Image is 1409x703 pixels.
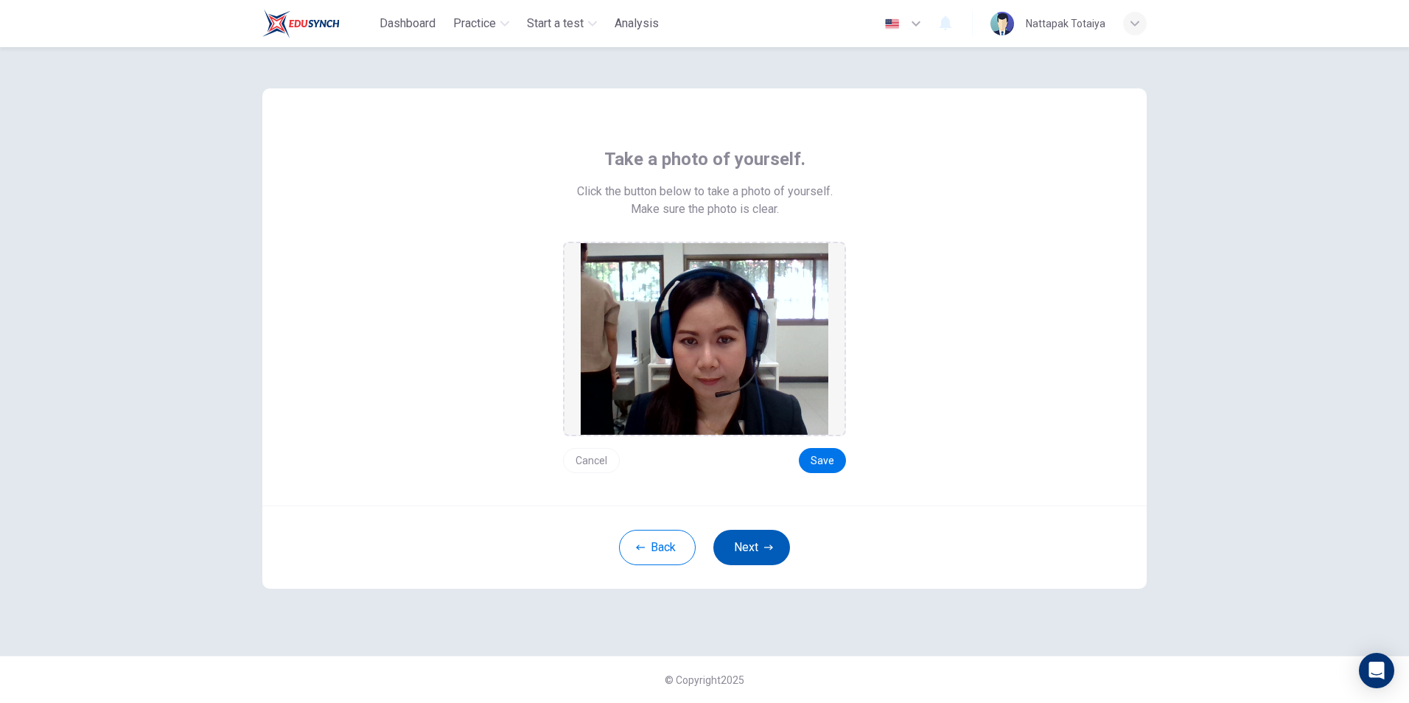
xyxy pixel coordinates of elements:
span: Click the button below to take a photo of yourself. [577,183,833,200]
span: Practice [453,15,496,32]
button: Start a test [521,10,603,37]
img: Train Test logo [262,9,340,38]
span: Analysis [615,15,659,32]
img: Profile picture [990,12,1014,35]
button: Analysis [609,10,665,37]
button: Back [619,530,696,565]
button: Practice [447,10,515,37]
span: Make sure the photo is clear. [631,200,779,218]
span: Take a photo of yourself. [604,147,805,171]
button: Cancel [563,448,620,473]
img: en [883,18,901,29]
a: Train Test logo [262,9,374,38]
button: Save [799,448,846,473]
img: preview screemshot [581,243,828,435]
span: Dashboard [380,15,436,32]
div: Open Intercom Messenger [1359,653,1394,688]
div: Nattapak Totaiya [1026,15,1105,32]
span: © Copyright 2025 [665,674,744,686]
span: Start a test [527,15,584,32]
button: Dashboard [374,10,441,37]
button: Next [713,530,790,565]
